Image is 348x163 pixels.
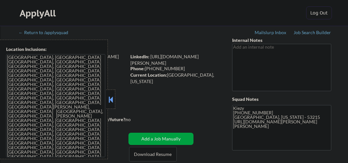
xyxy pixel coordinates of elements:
strong: Phone: [130,66,145,71]
button: Add a Job Manually [128,133,193,145]
button: Download Resume [129,147,177,161]
div: ← Return to /applysquad [19,30,74,35]
div: Mailslurp Inbox [255,30,287,35]
button: Log Out [306,6,332,19]
a: [URL][DOMAIN_NAME][PERSON_NAME] [130,54,199,66]
a: ← Return to /applysquad [19,30,74,36]
strong: Current Location: [130,72,167,78]
a: Job Search Builder [294,30,331,36]
div: Internal Notes [232,37,331,43]
div: Squad Notes [232,96,331,102]
div: [GEOGRAPHIC_DATA], [US_STATE] [130,72,221,84]
div: Location Inclusions: [6,46,105,53]
div: ApplyAll [20,8,58,19]
strong: LinkedIn: [130,54,149,59]
div: no [126,116,144,123]
div: Job Search Builder [294,30,331,35]
a: Mailslurp Inbox [255,30,287,36]
div: [PHONE_NUMBER] [130,65,221,72]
